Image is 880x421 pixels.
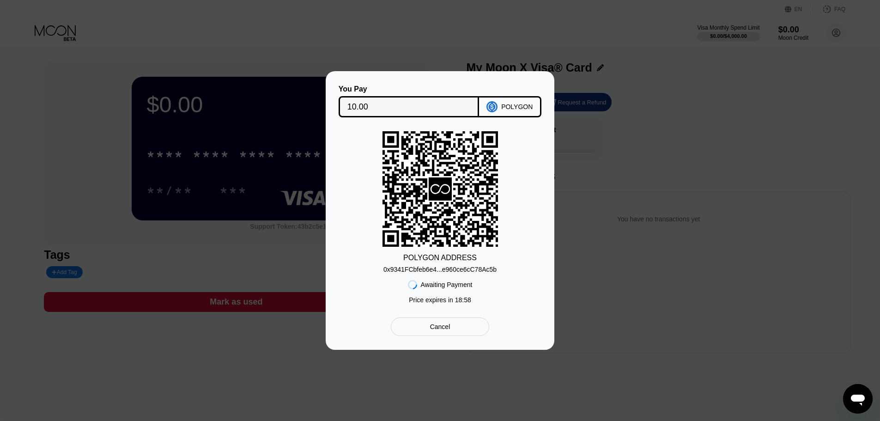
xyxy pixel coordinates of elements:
[339,85,479,93] div: You Pay
[383,262,497,273] div: 0x9341FCbfeb6e4...e960ce6cC78Ac5b
[383,266,497,273] div: 0x9341FCbfeb6e4...e960ce6cC78Ac5b
[843,384,873,414] iframe: Button to launch messaging window
[501,103,533,110] div: POLYGON
[391,317,489,336] div: Cancel
[340,85,540,117] div: You PayPOLYGON
[455,296,471,304] span: 18 : 58
[403,254,477,262] div: POLYGON ADDRESS
[409,296,471,304] div: Price expires in
[421,281,473,288] div: Awaiting Payment
[430,323,450,331] div: Cancel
